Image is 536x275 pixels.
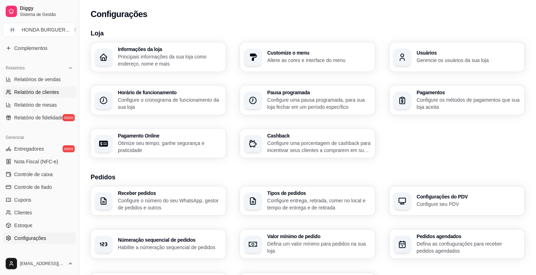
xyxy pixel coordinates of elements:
[417,57,520,64] p: Gerencie os usuários da sua loja
[267,90,371,95] h3: Pausa programada
[267,133,371,138] h3: Cashback
[3,255,76,272] button: [EMAIL_ADDRESS][DOMAIN_NAME]
[14,209,32,216] span: Clientes
[267,50,371,55] h3: Customize o menu
[118,53,222,67] p: Principais informações da sua loja como endereço, nome e mais
[118,197,222,211] p: Configure o número do seu WhatsApp, gestor de pedidos e outros
[14,184,52,191] span: Controle de fiado
[240,86,375,115] button: Pausa programadaConfigure uma pausa programada, para sua loja fechar em um período específico
[240,43,375,72] button: Customize o menuAltere as cores e interface do menu
[20,5,73,12] span: Diggy
[3,156,76,167] a: Nota Fiscal (NFC-e)
[118,244,222,251] p: Habilite a númeração sequencial de pedidos
[417,234,520,239] h3: Pedidos agendados
[118,140,222,154] p: Otimize seu tempo, ganhe segurança e praticidade
[91,9,147,20] h2: Configurações
[3,169,76,180] a: Controle de caixa
[91,28,525,38] h3: Loja
[20,261,65,266] span: [EMAIL_ADDRESS][DOMAIN_NAME]
[118,47,222,52] h3: Informações da loja
[240,186,375,215] button: Tipos de pedidosConfigure entrega, retirada, comer no local e tempo de entrega e de retirada
[3,143,76,155] a: Entregadoresnovo
[389,230,525,259] button: Pedidos agendadosDefina as confiugurações para receber pedidos agendados
[91,172,525,182] h3: Pedidos
[240,129,375,158] button: CashbackConfigure uma porcentagem de cashback para incentivar seus clientes a comprarem em sua loja
[118,90,222,95] h3: Horário de funcionamento
[118,96,222,111] p: Configure o cronograma de funcionamento da sua loja
[3,220,76,231] a: Estoque
[14,171,53,178] span: Controle de caixa
[14,196,31,203] span: Cupons
[3,112,76,123] a: Relatório de fidelidadenovo
[91,186,226,215] button: Receber pedidosConfigure o número do seu WhatsApp, gestor de pedidos e outros
[389,43,525,72] button: UsuáriosGerencie os usuários da sua loja
[14,222,32,229] span: Estoque
[91,230,226,259] button: Númeração sequencial de pedidosHabilite a númeração sequencial de pedidos
[267,234,371,239] h3: Valor mínimo de pedido
[14,114,63,121] span: Relatório de fidelidade
[417,50,520,55] h3: Usuários
[417,96,520,111] p: Configure os métodos de pagamentos que sua loja aceita
[91,129,226,158] button: Pagamento OnlineOtimize seu tempo, ganhe segurança e praticidade
[267,140,371,154] p: Configure uma porcentagem de cashback para incentivar seus clientes a comprarem em sua loja
[417,240,520,254] p: Defina as confiugurações para receber pedidos agendados
[389,186,525,215] button: Configurações do PDVConfigure seu PDV
[3,86,76,98] a: Relatório de clientes
[389,86,525,115] button: PagamentosConfigure os métodos de pagamentos que sua loja aceita
[22,26,69,33] div: HONDA BURGUER ...
[118,191,222,196] h3: Receber pedidos
[417,90,520,95] h3: Pagamentos
[14,158,58,165] span: Nota Fiscal (NFC-e)
[91,43,226,72] button: Informações da lojaPrincipais informações da sua loja como endereço, nome e mais
[3,74,76,85] a: Relatórios de vendas
[3,194,76,206] a: Cupons
[14,235,46,242] span: Configurações
[6,65,25,71] span: Relatórios
[3,207,76,218] a: Clientes
[417,194,520,199] h3: Configurações do PDV
[3,232,76,244] a: Configurações
[240,230,375,259] button: Valor mínimo de pedidoDefina um valor mínimo para pedidos na sua loja
[3,3,76,20] a: DiggySistema de Gestão
[14,45,47,52] span: Complementos
[118,133,222,138] h3: Pagamento Online
[3,43,76,54] a: Complementos
[3,99,76,111] a: Relatório de mesas
[417,201,520,208] p: Configure seu PDV
[267,240,371,254] p: Defina um valor mínimo para pedidos na sua loja
[118,237,222,242] h3: Númeração sequencial de pedidos
[267,191,371,196] h3: Tipos de pedidos
[3,181,76,193] a: Controle de fiado
[3,23,76,37] button: Select a team
[91,86,226,115] button: Horário de funcionamentoConfigure o cronograma de funcionamento da sua loja
[14,76,61,83] span: Relatórios de vendas
[267,57,371,64] p: Altere as cores e interface do menu
[20,12,73,17] span: Sistema de Gestão
[267,197,371,211] p: Configure entrega, retirada, comer no local e tempo de entrega e de retirada
[3,132,76,143] div: Gerenciar
[9,26,16,33] span: H
[14,101,57,108] span: Relatório de mesas
[14,89,59,96] span: Relatório de clientes
[267,96,371,111] p: Configure uma pausa programada, para sua loja fechar em um período específico
[14,145,44,152] span: Entregadores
